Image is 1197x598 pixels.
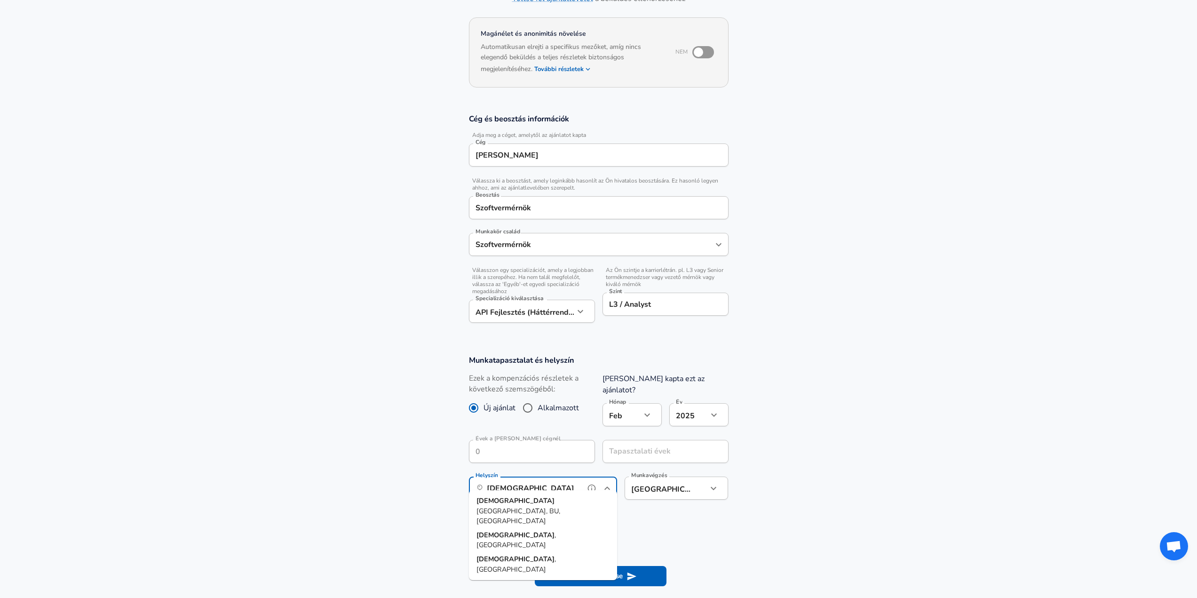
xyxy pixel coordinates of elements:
[469,300,574,323] div: API Fejlesztés (Háttérrendszer)
[607,297,724,311] input: L3
[476,436,561,441] label: Évek a [PERSON_NAME] cégnél
[602,267,729,288] span: Az Ön szintje a karrierlétrán. pl. L3 vagy Senior termékmenedzser vagy vezető mérnök vagy kiváló ...
[476,295,544,301] label: Specializáció kiválasztása
[476,554,556,574] span: , [GEOGRAPHIC_DATA]
[476,506,560,526] span: [GEOGRAPHIC_DATA], BU, [GEOGRAPHIC_DATA]
[476,229,520,234] label: Munkakör család
[602,374,705,395] label: [PERSON_NAME] kapta ezt az ajánlatot?
[538,402,579,414] span: Alkalmazott
[534,63,591,76] button: További részletek
[476,472,498,478] label: Helyszín
[481,29,666,39] h4: Magánélet és anonimitás növelése
[473,237,710,252] input: Szoftvermérnök
[481,42,666,76] h6: Automatikusan elrejti a specifikus mezőket, amíg nincs elegendő beküldés a teljes részletek bizto...
[625,477,694,500] div: [GEOGRAPHIC_DATA]
[669,403,708,426] div: 2025
[476,554,555,564] strong: [DEMOGRAPHIC_DATA]
[585,481,599,495] button: help
[473,148,724,162] input: Google
[476,139,486,145] label: Cég
[476,530,556,550] span: , [GEOGRAPHIC_DATA]
[469,177,729,191] span: Válassza ki a beosztást, amely leginkább hasonlít az Ön hivatalos beosztására. Ez hasonló legyen ...
[469,373,595,395] label: Ezek a kompenzációs részletek a következő szemszögéből:
[601,482,614,495] button: Close
[469,440,574,463] input: 0
[476,530,555,540] strong: [DEMOGRAPHIC_DATA]
[1160,532,1188,560] div: Chat megnyitása
[609,399,626,405] label: Hónap
[609,288,622,294] label: Szint
[484,402,515,414] span: Új ajánlat
[469,113,729,124] h3: Cég és beosztás információk
[602,440,708,463] input: 7
[469,132,729,139] span: Adja meg a céget, amelytől az ajánlatot kapta
[476,496,555,505] strong: [DEMOGRAPHIC_DATA]
[602,403,641,426] div: Feb
[476,192,499,198] label: Beosztás
[631,472,667,478] label: Munkavégzés
[469,355,729,366] h3: Munkatapasztalat és helyszín
[469,267,595,295] span: Válasszon egy specializációt, amely a legjobban illik a szerepéhez. Ha nem talál megfelelőt, vála...
[712,238,725,251] button: Open
[676,399,682,405] label: Év
[675,48,688,56] span: Nem
[473,200,724,215] input: Szoftvermérnök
